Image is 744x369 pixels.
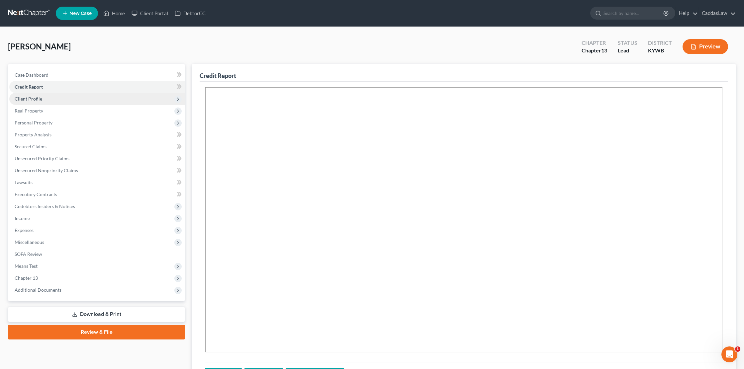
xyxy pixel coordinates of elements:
a: SOFA Review [9,248,185,260]
span: Credit Report [15,84,43,90]
a: Executory Contracts [9,188,185,200]
div: Lead [618,47,637,54]
span: Unsecured Priority Claims [15,156,69,161]
div: Chapter [582,39,607,47]
div: Credit Report [200,72,236,80]
a: Case Dashboard [9,69,185,81]
span: Expenses [15,227,34,233]
span: Chapter 13 [15,275,38,281]
div: KYWB [648,47,672,54]
span: Personal Property [15,120,52,125]
span: Client Profile [15,96,42,102]
span: New Case [69,11,92,16]
div: Status [618,39,637,47]
span: Miscellaneous [15,239,44,245]
a: CaddasLaw [698,7,736,19]
span: Property Analysis [15,132,51,137]
iframe: Intercom live chat [721,346,737,362]
a: Secured Claims [9,141,185,153]
a: Unsecured Priority Claims [9,153,185,165]
span: Additional Documents [15,287,61,293]
a: Lawsuits [9,177,185,188]
a: Property Analysis [9,129,185,141]
span: 13 [601,47,607,53]
span: Income [15,215,30,221]
a: DebtorCC [171,7,209,19]
span: 1 [735,346,740,352]
a: Home [100,7,128,19]
button: Preview [683,39,728,54]
a: Client Portal [128,7,171,19]
div: District [648,39,672,47]
span: Means Test [15,263,38,269]
div: Chapter [582,47,607,54]
span: Unsecured Nonpriority Claims [15,168,78,173]
input: Search by name... [604,7,664,19]
span: Case Dashboard [15,72,48,78]
span: Real Property [15,108,43,113]
a: Download & Print [8,307,185,322]
span: Secured Claims [15,144,46,149]
a: Credit Report [9,81,185,93]
span: Executory Contracts [15,191,57,197]
a: Unsecured Nonpriority Claims [9,165,185,177]
a: Review & File [8,325,185,339]
a: Help [676,7,698,19]
span: SOFA Review [15,251,42,257]
span: Lawsuits [15,180,33,185]
span: Codebtors Insiders & Notices [15,203,75,209]
span: [PERSON_NAME] [8,41,71,51]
